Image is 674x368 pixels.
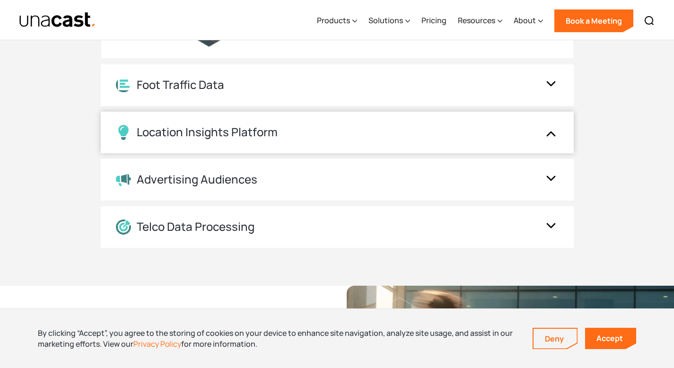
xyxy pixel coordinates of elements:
div: Location Insights Platform [137,125,278,139]
a: Book a Meeting [554,9,633,32]
div: Foot Traffic Data [137,78,224,92]
div: About [514,1,543,40]
img: Location Data Processing icon [116,219,131,235]
img: Search icon [644,15,655,26]
img: Unacast text logo [19,12,96,28]
div: About [514,15,536,26]
div: Products [317,15,350,26]
a: Privacy Policy [133,339,181,349]
div: Resources [458,1,502,40]
a: Deny [534,329,577,349]
div: Solutions [368,15,403,26]
div: Solutions [368,1,410,40]
a: Accept [585,328,636,349]
div: By clicking “Accept”, you agree to the storing of cookies on your device to enhance site navigati... [38,328,518,349]
a: home [19,12,96,28]
div: Resources [458,15,495,26]
a: Pricing [421,1,446,40]
img: Location Insights Platform icon [116,125,131,140]
div: Telco Data Processing [137,220,254,234]
img: Advertising Audiences icon [116,173,131,186]
img: Location Analytics icon [116,78,131,92]
div: Advertising Audiences [137,173,257,186]
div: Products [317,1,357,40]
